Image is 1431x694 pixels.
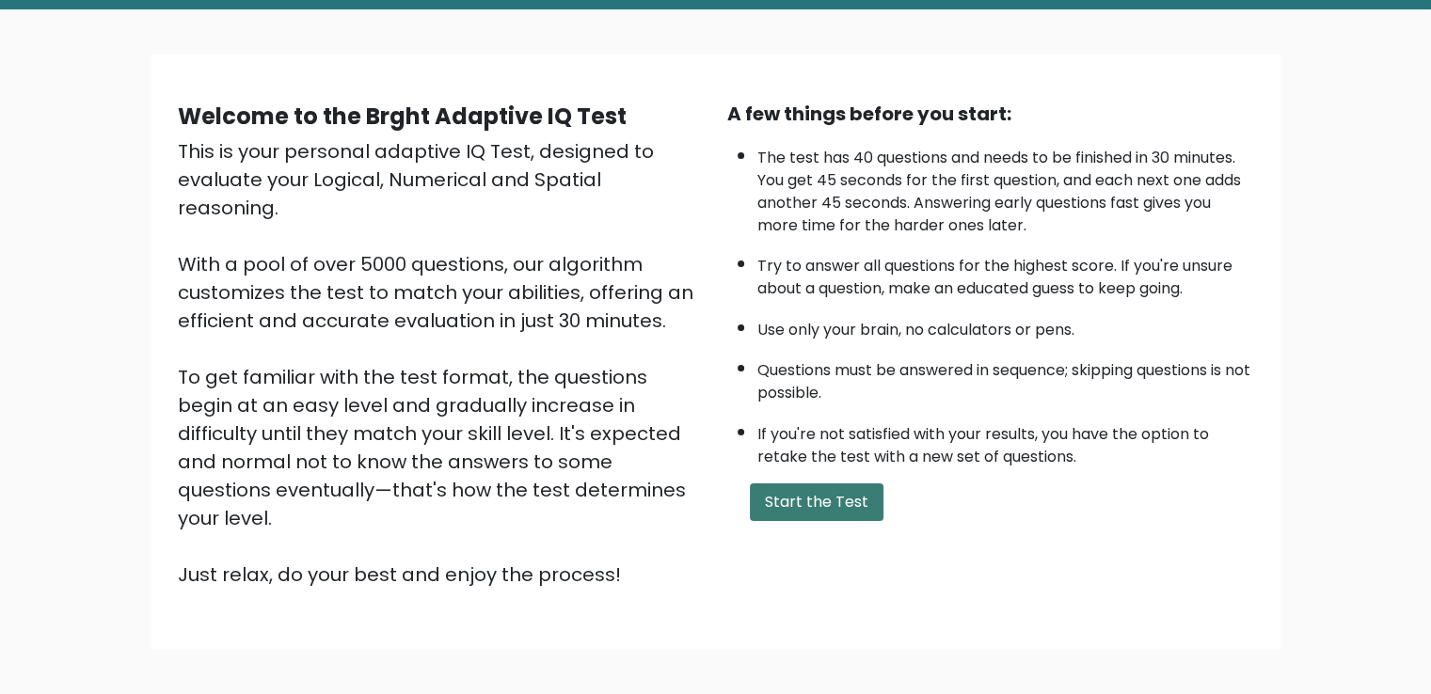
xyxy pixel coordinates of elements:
[178,101,627,132] b: Welcome to the Brght Adaptive IQ Test
[757,309,1254,341] li: Use only your brain, no calculators or pens.
[757,350,1254,404] li: Questions must be answered in sequence; skipping questions is not possible.
[757,414,1254,468] li: If you're not satisfied with your results, you have the option to retake the test with a new set ...
[178,137,705,589] div: This is your personal adaptive IQ Test, designed to evaluate your Logical, Numerical and Spatial ...
[757,137,1254,237] li: The test has 40 questions and needs to be finished in 30 minutes. You get 45 seconds for the firs...
[727,100,1254,128] div: A few things before you start:
[750,483,883,521] button: Start the Test
[757,245,1254,300] li: Try to answer all questions for the highest score. If you're unsure about a question, make an edu...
